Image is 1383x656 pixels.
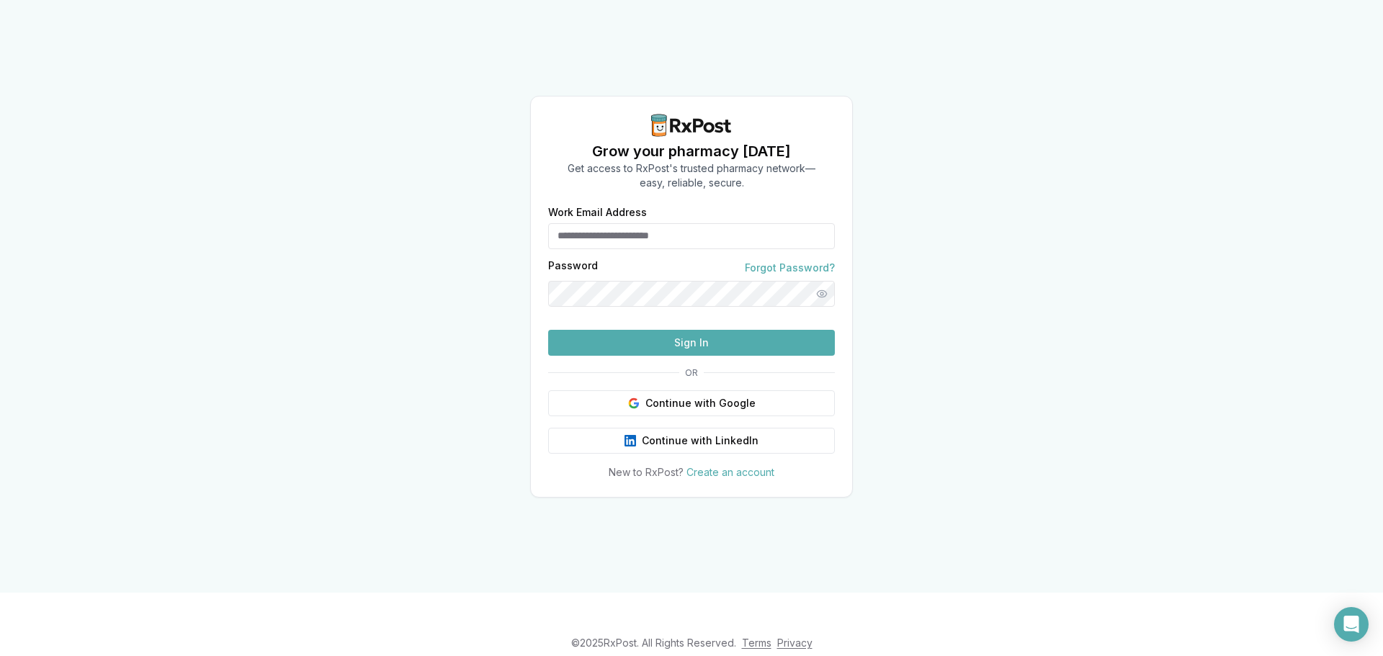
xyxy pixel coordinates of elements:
button: Continue with LinkedIn [548,428,835,454]
a: Create an account [686,466,774,478]
p: Get access to RxPost's trusted pharmacy network— easy, reliable, secure. [568,161,815,190]
span: New to RxPost? [609,466,684,478]
label: Password [548,261,598,275]
label: Work Email Address [548,207,835,217]
button: Continue with Google [548,390,835,416]
button: Show password [809,281,835,307]
img: LinkedIn [625,435,636,446]
button: Sign In [548,330,835,356]
img: RxPost Logo [645,114,738,137]
h1: Grow your pharmacy [DATE] [568,141,815,161]
a: Forgot Password? [745,261,835,275]
img: Google [628,397,640,409]
div: Open Intercom Messenger [1334,607,1369,642]
a: Terms [742,637,771,649]
a: Privacy [777,637,813,649]
span: OR [679,367,704,379]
